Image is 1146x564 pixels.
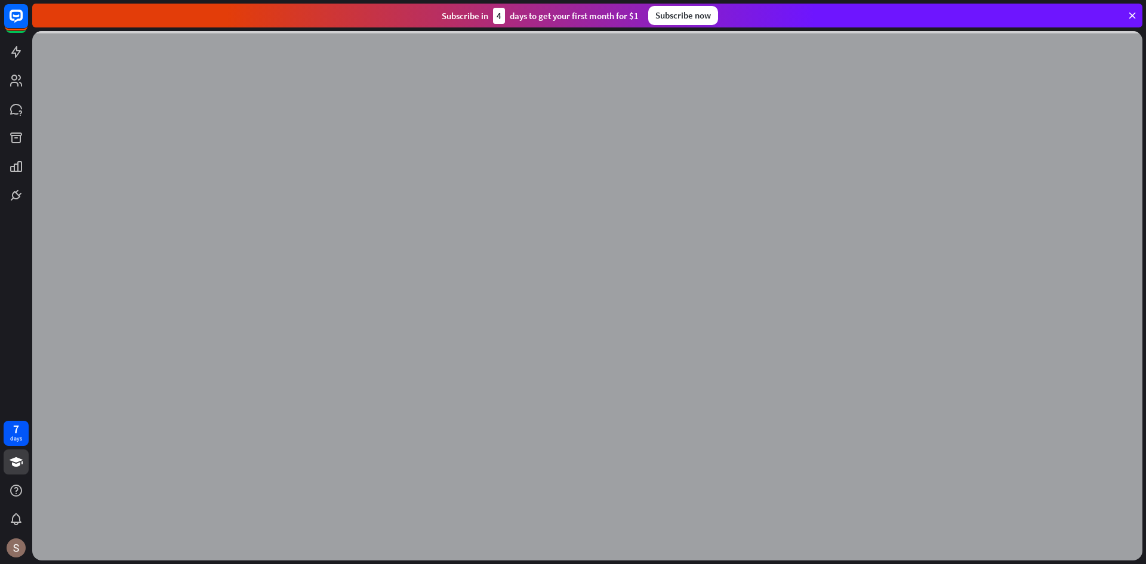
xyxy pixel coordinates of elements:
[442,8,639,24] div: Subscribe in days to get your first month for $1
[4,421,29,446] a: 7 days
[10,434,22,443] div: days
[493,8,505,24] div: 4
[648,6,718,25] div: Subscribe now
[13,424,19,434] div: 7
